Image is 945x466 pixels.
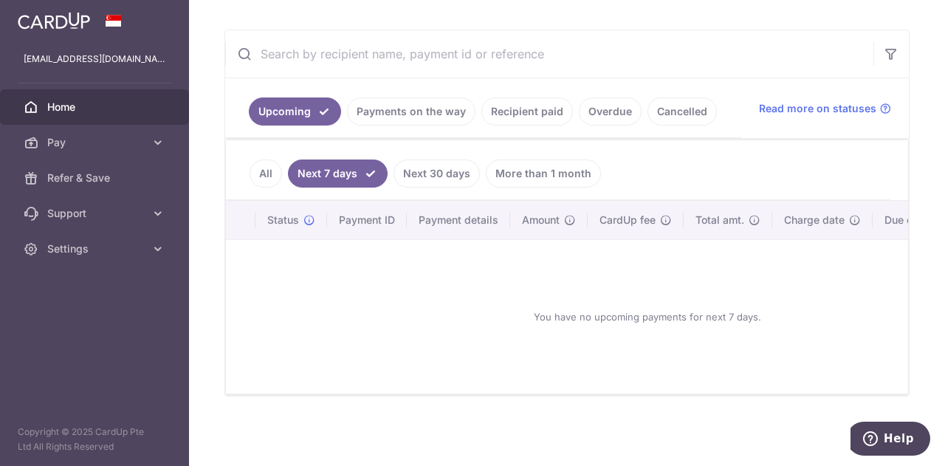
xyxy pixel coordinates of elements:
[47,135,145,150] span: Pay
[225,30,873,78] input: Search by recipient name, payment id or reference
[599,213,656,227] span: CardUp fee
[481,97,573,126] a: Recipient paid
[47,171,145,185] span: Refer & Save
[486,160,601,188] a: More than 1 month
[249,97,341,126] a: Upcoming
[267,213,299,227] span: Status
[288,160,388,188] a: Next 7 days
[522,213,560,227] span: Amount
[759,101,876,116] span: Read more on statuses
[347,97,475,126] a: Payments on the way
[47,100,145,114] span: Home
[250,160,282,188] a: All
[47,206,145,221] span: Support
[759,101,891,116] a: Read more on statuses
[647,97,717,126] a: Cancelled
[784,213,845,227] span: Charge date
[407,201,510,239] th: Payment details
[47,241,145,256] span: Settings
[884,213,929,227] span: Due date
[695,213,744,227] span: Total amt.
[579,97,642,126] a: Overdue
[850,422,930,459] iframe: Opens a widget where you can find more information
[327,201,407,239] th: Payment ID
[394,160,480,188] a: Next 30 days
[24,52,165,66] p: [EMAIL_ADDRESS][DOMAIN_NAME]
[18,12,90,30] img: CardUp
